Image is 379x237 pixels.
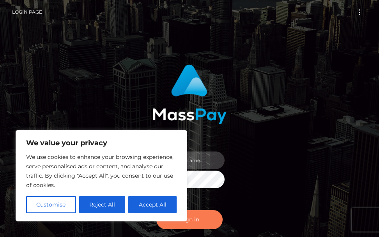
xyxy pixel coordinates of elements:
[16,130,187,221] div: We value your privacy
[79,196,126,213] button: Reject All
[12,4,42,20] a: Login Page
[26,196,76,213] button: Customise
[156,210,223,229] button: Sign in
[128,196,177,213] button: Accept All
[352,7,367,18] button: Toggle navigation
[152,64,227,124] img: MassPay Login
[26,152,177,190] p: We use cookies to enhance your browsing experience, serve personalised ads or content, and analys...
[26,138,177,148] p: We value your privacy
[168,151,225,169] input: Username...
